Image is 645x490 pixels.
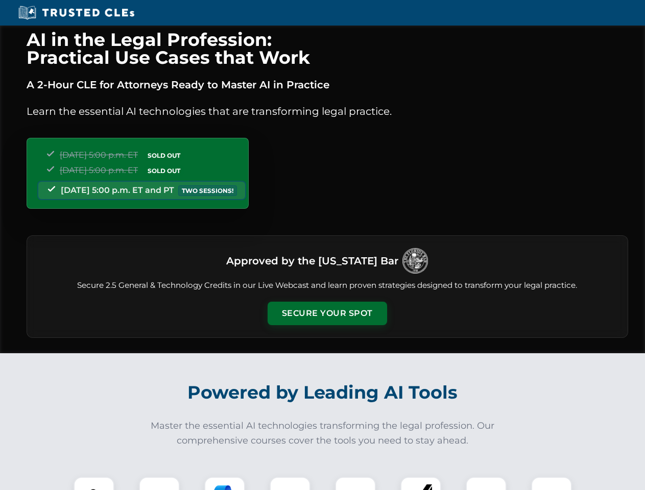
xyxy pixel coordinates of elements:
img: Logo [402,248,428,274]
h2: Powered by Leading AI Tools [40,375,606,410]
p: Secure 2.5 General & Technology Credits in our Live Webcast and learn proven strategies designed ... [39,280,615,291]
h3: Approved by the [US_STATE] Bar [226,252,398,270]
img: Trusted CLEs [15,5,137,20]
button: Secure Your Spot [268,302,387,325]
p: A 2-Hour CLE for Attorneys Ready to Master AI in Practice [27,77,628,93]
p: Master the essential AI technologies transforming the legal profession. Our comprehensive courses... [144,419,501,448]
span: [DATE] 5:00 p.m. ET [60,150,138,160]
h1: AI in the Legal Profession: Practical Use Cases that Work [27,31,628,66]
span: SOLD OUT [144,165,184,176]
p: Learn the essential AI technologies that are transforming legal practice. [27,103,628,119]
span: SOLD OUT [144,150,184,161]
span: [DATE] 5:00 p.m. ET [60,165,138,175]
